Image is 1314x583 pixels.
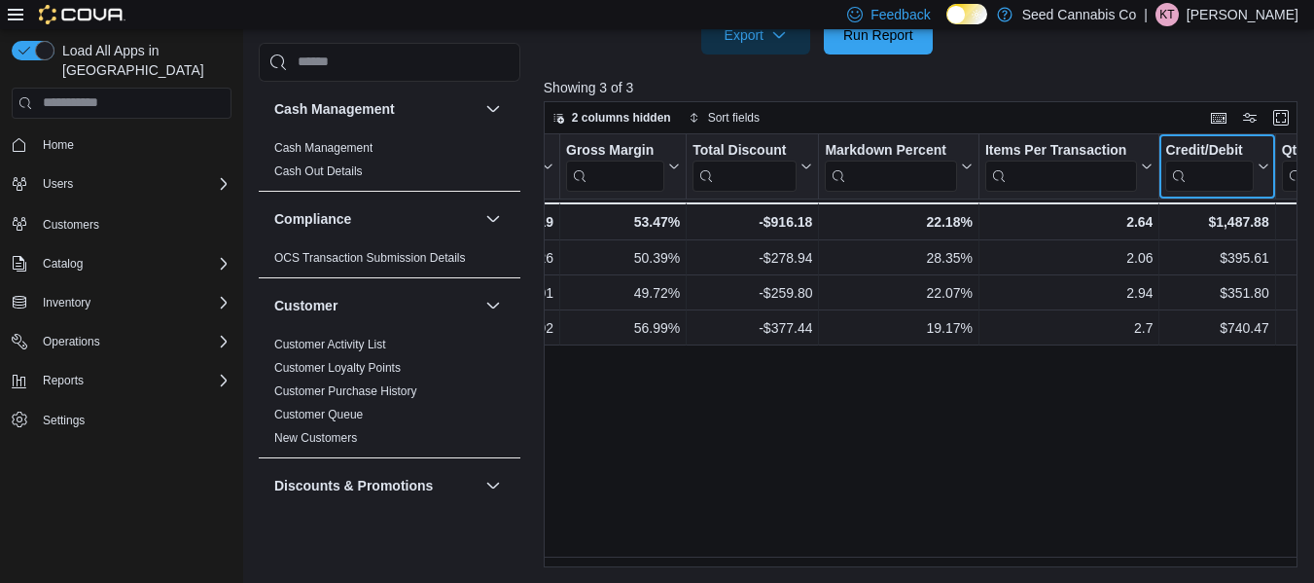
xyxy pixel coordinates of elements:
div: 56.99% [566,316,680,340]
span: Inventory [43,295,90,310]
span: Users [43,176,73,192]
h3: Customer [274,296,337,315]
a: New Customers [274,431,357,445]
div: $1,718.19 [448,210,553,234]
span: Load All Apps in [GEOGRAPHIC_DATA] [54,41,231,80]
a: Customer Loyalty Points [274,361,401,375]
p: | [1144,3,1148,26]
button: Compliance [274,209,478,229]
span: Home [43,137,74,153]
button: Gross Margin [566,142,680,192]
span: Export [713,16,799,55]
button: Catalog [35,252,90,275]
span: Customer Purchase History [274,383,417,399]
span: Feedback [870,5,930,24]
div: 50.39% [566,246,680,270]
div: Items Per Transaction [985,142,1138,192]
h3: Compliance [274,209,351,229]
span: Sort fields [708,110,760,126]
div: $906.92 [448,316,553,340]
div: Compliance [259,246,520,277]
button: Home [4,130,239,159]
div: Credit/Debit [1165,142,1253,161]
button: Customer [274,296,478,315]
button: Inventory [35,291,98,314]
span: Cash Management [274,140,373,156]
p: Showing 3 of 3 [544,78,1305,97]
button: 2 columns hidden [545,106,679,129]
span: Inventory [35,291,231,314]
div: 2.06 [985,246,1154,270]
div: 22.18% [825,210,972,234]
div: 28.35% [825,246,972,270]
button: Reports [35,369,91,392]
button: Reports [4,367,239,394]
div: Gross Margin [566,142,664,192]
span: Operations [35,330,231,353]
a: Settings [35,409,92,432]
span: OCS Transaction Submission Details [274,250,466,266]
a: Customers [35,213,107,237]
div: $395.61 [1165,246,1268,270]
div: Markdown Percent [825,142,956,192]
span: Home [35,132,231,157]
div: Markdown Percent [825,142,956,161]
div: 49.72% [566,281,680,305]
span: Customers [35,211,231,236]
button: Operations [35,330,108,353]
span: Customer Loyalty Points [274,360,401,376]
span: Customer Activity List [274,337,386,352]
nav: Complex example [12,123,231,485]
button: Sort fields [681,106,767,129]
div: Credit/Debit [1165,142,1253,192]
button: Export [701,16,810,55]
input: Dark Mode [946,4,987,24]
div: 2.7 [985,316,1154,340]
button: Discounts & Promotions [274,476,478,495]
a: Customer Activity List [274,338,386,351]
button: Discounts & Promotions [481,474,505,497]
h3: Cash Management [274,99,395,119]
button: Items Per Transaction [985,142,1154,192]
a: Discounts [274,518,326,531]
div: -$377.44 [693,316,812,340]
a: Customer Queue [274,408,363,421]
div: $740.47 [1165,316,1268,340]
div: -$259.80 [693,281,812,305]
span: Operations [43,334,100,349]
div: $355.26 [448,246,553,270]
span: KT [1159,3,1174,26]
span: Reports [35,369,231,392]
button: Cash Management [274,99,478,119]
a: Customer Purchase History [274,384,417,398]
div: Cash Management [259,136,520,191]
button: Keyboard shortcuts [1207,106,1230,129]
div: -$278.94 [693,246,812,270]
button: Total Discount [693,142,812,192]
div: -$916.18 [693,210,812,234]
button: Operations [4,328,239,355]
span: Catalog [35,252,231,275]
div: 2.64 [985,210,1154,234]
div: $351.80 [1165,281,1268,305]
button: Customer [481,294,505,317]
span: Run Report [843,25,913,45]
button: Customers [4,209,239,237]
span: Cash Out Details [274,164,363,179]
button: Display options [1238,106,1261,129]
div: Items Per Transaction [985,142,1138,161]
span: 2 columns hidden [572,110,671,126]
button: Compliance [481,207,505,231]
span: Catalog [43,256,83,272]
button: Cash Management [481,97,505,121]
button: Run Report [824,16,933,55]
div: 53.47% [566,210,680,234]
p: Seed Cannabis Co [1022,3,1137,26]
button: Users [4,170,239,198]
div: 22.07% [825,281,972,305]
span: Users [35,172,231,196]
button: Inventory [4,289,239,316]
button: Users [35,172,81,196]
div: 19.17% [825,316,972,340]
a: Cash Out Details [274,164,363,178]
